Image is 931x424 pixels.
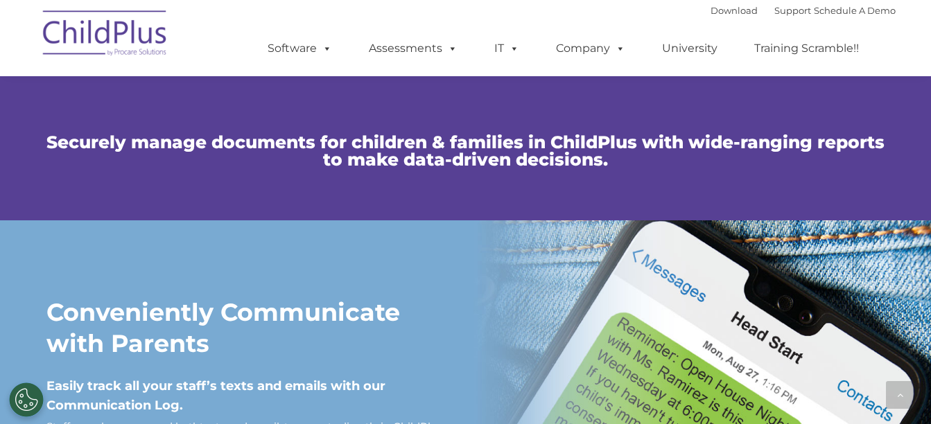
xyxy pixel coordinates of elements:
a: Software [254,35,346,62]
img: ChildPlus by Procare Solutions [36,1,175,70]
a: University [648,35,731,62]
a: Schedule A Demo [814,5,896,16]
a: IT [480,35,533,62]
strong: Conveniently Communicate with Parents [46,297,400,358]
a: Company [542,35,639,62]
button: Cookies Settings [9,382,44,417]
span: Easily track all your staff’s texts and emails with our Communication Log. [46,378,385,413]
font: | [711,5,896,16]
a: Training Scramble!! [740,35,873,62]
a: Assessments [355,35,471,62]
a: Download [711,5,758,16]
span: Securely manage documents for children & families in ChildPlus with wide-ranging reports to make ... [46,132,885,170]
a: Support [774,5,811,16]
